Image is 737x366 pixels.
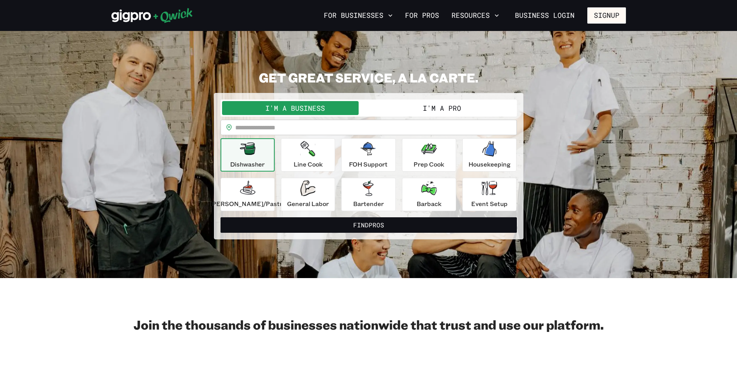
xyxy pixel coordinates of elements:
h2: Join the thousands of businesses nationwide that trust and use our platform. [111,317,626,332]
button: FOH Support [341,138,395,172]
button: Bartender [341,178,395,211]
button: Event Setup [462,178,516,211]
p: FOH Support [349,160,388,169]
button: Dishwasher [221,138,275,172]
a: Business Login [508,7,581,24]
button: FindPros [221,217,517,233]
p: Dishwasher [230,160,265,169]
p: Housekeeping [469,160,511,169]
p: General Labor [287,199,329,208]
button: Housekeeping [462,138,516,172]
button: Prep Cook [402,138,456,172]
h2: GET GREAT SERVICE, A LA CARTE. [214,70,523,85]
button: Signup [587,7,626,24]
p: Bartender [353,199,384,208]
p: Line Cook [294,160,323,169]
button: For Businesses [321,9,396,22]
p: [PERSON_NAME]/Pastry [210,199,286,208]
p: Barback [417,199,441,208]
button: Line Cook [281,138,335,172]
button: I'm a Pro [369,101,515,115]
button: [PERSON_NAME]/Pastry [221,178,275,211]
p: Prep Cook [414,160,444,169]
button: Resources [448,9,502,22]
button: General Labor [281,178,335,211]
a: For Pros [402,9,442,22]
button: I'm a Business [222,101,369,115]
p: Event Setup [471,199,508,208]
button: Barback [402,178,456,211]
